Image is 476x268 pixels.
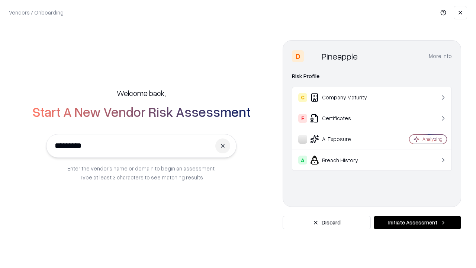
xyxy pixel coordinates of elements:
[67,164,216,182] p: Enter the vendor’s name or domain to begin an assessment. Type at least 3 characters to see match...
[298,93,307,102] div: C
[298,156,307,165] div: A
[283,216,371,229] button: Discard
[374,216,461,229] button: Initiate Assessment
[307,50,319,62] img: Pineapple
[32,104,251,119] h2: Start A New Vendor Risk Assessment
[292,72,452,81] div: Risk Profile
[9,9,64,16] p: Vendors / Onboarding
[117,88,166,98] h5: Welcome back,
[298,114,307,123] div: F
[322,50,358,62] div: Pineapple
[292,50,304,62] div: D
[298,156,387,165] div: Breach History
[298,135,387,144] div: AI Exposure
[298,93,387,102] div: Company Maturity
[429,50,452,63] button: More info
[298,114,387,123] div: Certificates
[422,136,443,142] div: Analyzing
